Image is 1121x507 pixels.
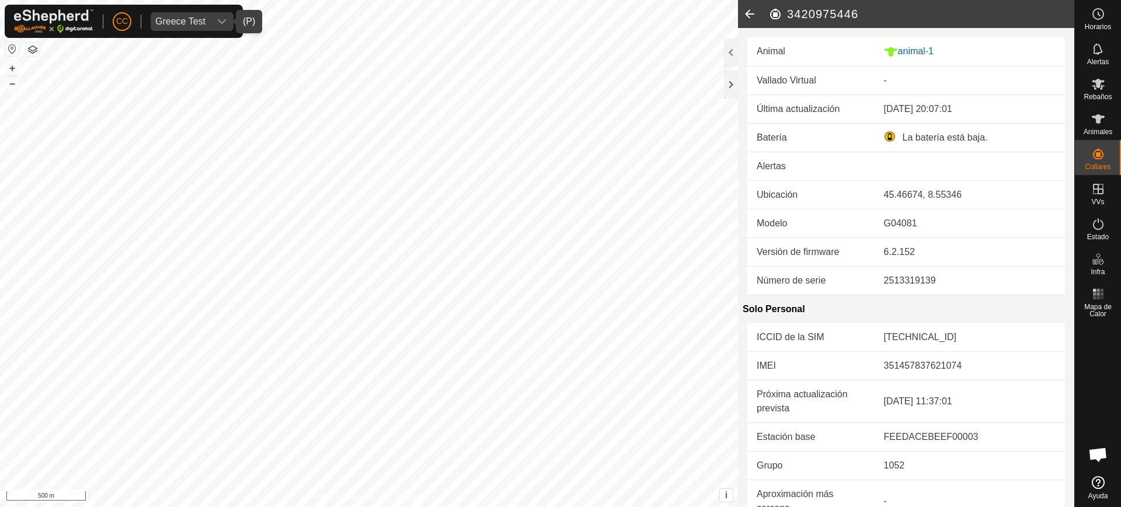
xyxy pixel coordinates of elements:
[743,295,1065,323] div: Solo Personal
[875,323,1065,352] td: [TECHNICAL_ID]
[1085,163,1110,170] span: Collares
[875,422,1065,451] td: FEEDACEBEEF00003
[210,12,234,31] div: dropdown trigger
[747,152,875,180] td: Alertas
[1078,303,1118,317] span: Mapa de Calor
[1075,471,1121,504] a: Ayuda
[1084,128,1112,135] span: Animales
[26,43,40,57] button: Capas del Mapa
[1084,93,1112,100] span: Rebaños
[5,76,19,90] button: –
[875,351,1065,380] td: 351457837621074
[1087,233,1109,240] span: Estado
[884,131,1056,145] div: La batería está baja.
[1085,23,1111,30] span: Horarios
[747,180,875,209] td: Ubicación
[747,380,875,422] td: Próxima actualización prevista
[1088,492,1108,499] span: Ayuda
[151,12,210,31] span: Greece Test
[747,351,875,380] td: IMEI
[884,44,1056,59] div: animal-1
[1081,437,1116,472] div: Chat abierto
[884,188,1056,202] div: 45.46674, 8.55346
[747,451,875,480] td: Grupo
[884,102,1056,116] div: [DATE] 20:07:01
[155,17,206,26] div: Greece Test
[747,37,875,66] td: Animal
[884,245,1056,259] div: 6.2.152
[875,451,1065,480] td: 1052
[747,323,875,352] td: ICCID de la SIM
[14,9,93,33] img: Logo Gallagher
[768,7,1074,21] h2: 3420975446
[747,123,875,152] td: Batería
[747,422,875,451] td: Estación base
[725,490,727,500] span: i
[747,266,875,295] td: Número de serie
[747,209,875,237] td: Modelo
[116,15,128,27] span: CC
[390,492,429,502] a: Contáctenos
[5,42,19,56] button: Restablecer Mapa
[1091,268,1105,275] span: Infra
[1087,58,1109,65] span: Alertas
[884,75,887,85] app-display-virtual-paddock-transition: -
[884,216,1056,230] div: G04081
[309,492,376,502] a: Política de Privacidad
[5,61,19,75] button: +
[747,95,875,124] td: Última actualización
[1091,198,1104,205] span: VVs
[747,67,875,95] td: Vallado Virtual
[884,274,1056,288] div: 2513319139
[875,380,1065,422] td: [DATE] 11:37:01
[747,237,875,266] td: Versión de firmware
[720,489,733,502] button: i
